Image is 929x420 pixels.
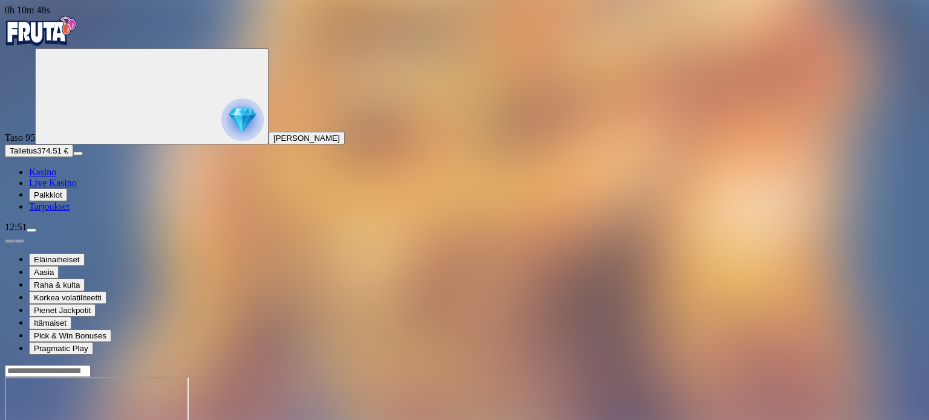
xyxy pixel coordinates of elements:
[73,152,83,155] button: menu
[5,16,77,46] img: Fruta
[34,318,67,328] span: Itämaiset
[273,134,340,143] span: [PERSON_NAME]
[5,144,73,157] button: Talletusplus icon374.51 €
[269,132,345,144] button: [PERSON_NAME]
[5,5,50,15] span: user session time
[5,37,77,48] a: Fruta
[34,293,102,302] span: Korkea volatiliteetti
[5,16,924,212] nav: Primary
[221,99,264,141] img: reward progress
[5,222,27,232] span: 12:51
[29,167,56,177] a: Kasino
[34,280,80,289] span: Raha & kulta
[34,268,54,277] span: Aasia
[29,201,70,212] a: Tarjoukset
[5,239,15,243] button: prev slide
[35,48,269,144] button: reward progress
[15,239,24,243] button: next slide
[29,291,106,304] button: Korkea volatiliteetti
[34,306,91,315] span: Pienet Jackpotit
[29,266,59,279] button: Aasia
[29,317,71,329] button: Itämaiset
[10,146,37,155] span: Talletus
[29,342,93,355] button: Pragmatic Play
[5,365,91,377] input: Search
[29,329,111,342] button: Pick & Win Bonuses
[5,132,35,143] span: Taso 95
[34,331,106,340] span: Pick & Win Bonuses
[5,167,924,212] nav: Main menu
[29,279,85,291] button: Raha & kulta
[29,304,96,317] button: Pienet Jackpotit
[34,190,62,199] span: Palkkiot
[37,146,68,155] span: 374.51 €
[34,255,80,264] span: Eläinaiheiset
[29,189,67,201] button: Palkkiot
[29,253,85,266] button: Eläinaiheiset
[34,344,88,353] span: Pragmatic Play
[29,178,77,188] a: Live Kasino
[27,228,36,232] button: menu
